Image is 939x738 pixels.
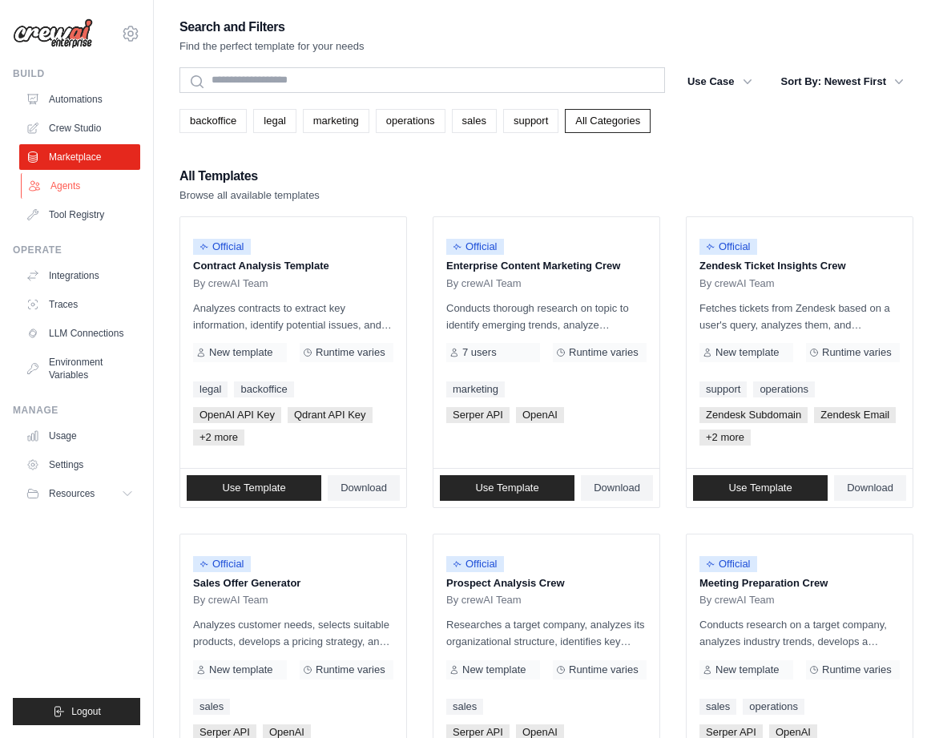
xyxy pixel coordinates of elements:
[569,663,639,676] span: Runtime varies
[341,482,387,494] span: Download
[446,239,504,255] span: Official
[193,616,393,650] p: Analyzes customer needs, selects suitable products, develops a pricing strategy, and creates a co...
[193,239,251,255] span: Official
[581,475,653,501] a: Download
[847,482,893,494] span: Download
[13,18,93,49] img: Logo
[193,300,393,333] p: Analyzes contracts to extract key information, identify potential issues, and provide insights fo...
[193,699,230,715] a: sales
[699,575,900,591] p: Meeting Preparation Crew
[446,277,522,290] span: By crewAI Team
[699,277,775,290] span: By crewAI Team
[446,616,647,650] p: Researches a target company, analyzes its organizational structure, identifies key contacts, and ...
[193,556,251,572] span: Official
[193,594,268,607] span: By crewAI Team
[743,699,804,715] a: operations
[446,594,522,607] span: By crewAI Team
[222,482,285,494] span: Use Template
[446,556,504,572] span: Official
[569,346,639,359] span: Runtime varies
[699,556,757,572] span: Official
[303,109,369,133] a: marketing
[446,381,505,397] a: marketing
[446,575,647,591] p: Prospect Analysis Crew
[193,407,281,423] span: OpenAI API Key
[179,165,320,188] h2: All Templates
[179,16,365,38] h2: Search and Filters
[19,144,140,170] a: Marketplace
[699,616,900,650] p: Conducts research on a target company, analyzes industry trends, develops a tailored sales strate...
[13,244,140,256] div: Operate
[193,277,268,290] span: By crewAI Team
[13,698,140,725] button: Logout
[179,109,247,133] a: backoffice
[462,663,526,676] span: New template
[715,663,779,676] span: New template
[209,663,272,676] span: New template
[516,407,564,423] span: OpenAI
[376,109,445,133] a: operations
[699,258,900,274] p: Zendesk Ticket Insights Crew
[13,67,140,80] div: Build
[193,258,393,274] p: Contract Analysis Template
[193,575,393,591] p: Sales Offer Generator
[19,321,140,346] a: LLM Connections
[503,109,558,133] a: support
[678,67,762,96] button: Use Case
[49,487,95,500] span: Resources
[19,349,140,388] a: Environment Variables
[699,300,900,333] p: Fetches tickets from Zendesk based on a user's query, analyzes them, and generates a summary. Out...
[19,263,140,288] a: Integrations
[193,381,228,397] a: legal
[699,594,775,607] span: By crewAI Team
[822,663,892,676] span: Runtime varies
[834,475,906,501] a: Download
[13,404,140,417] div: Manage
[440,475,574,501] a: Use Template
[446,300,647,333] p: Conducts thorough research on topic to identify emerging trends, analyze competitor strategies, a...
[699,239,757,255] span: Official
[234,381,293,397] a: backoffice
[446,258,647,274] p: Enterprise Content Marketing Crew
[699,429,751,446] span: +2 more
[19,452,140,478] a: Settings
[753,381,815,397] a: operations
[187,475,321,501] a: Use Template
[193,429,244,446] span: +2 more
[19,202,140,228] a: Tool Registry
[462,346,497,359] span: 7 users
[71,705,101,718] span: Logout
[21,173,142,199] a: Agents
[19,423,140,449] a: Usage
[446,407,510,423] span: Serper API
[699,407,808,423] span: Zendesk Subdomain
[179,38,365,54] p: Find the perfect template for your needs
[19,87,140,112] a: Automations
[814,407,896,423] span: Zendesk Email
[209,346,272,359] span: New template
[19,292,140,317] a: Traces
[822,346,892,359] span: Runtime varies
[328,475,400,501] a: Download
[715,346,779,359] span: New template
[452,109,497,133] a: sales
[253,109,296,133] a: legal
[19,481,140,506] button: Resources
[699,381,747,397] a: support
[475,482,538,494] span: Use Template
[728,482,792,494] span: Use Template
[316,346,385,359] span: Runtime varies
[19,115,140,141] a: Crew Studio
[693,475,828,501] a: Use Template
[446,699,483,715] a: sales
[772,67,913,96] button: Sort By: Newest First
[179,188,320,204] p: Browse all available templates
[699,699,736,715] a: sales
[565,109,651,133] a: All Categories
[288,407,373,423] span: Qdrant API Key
[316,663,385,676] span: Runtime varies
[594,482,640,494] span: Download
